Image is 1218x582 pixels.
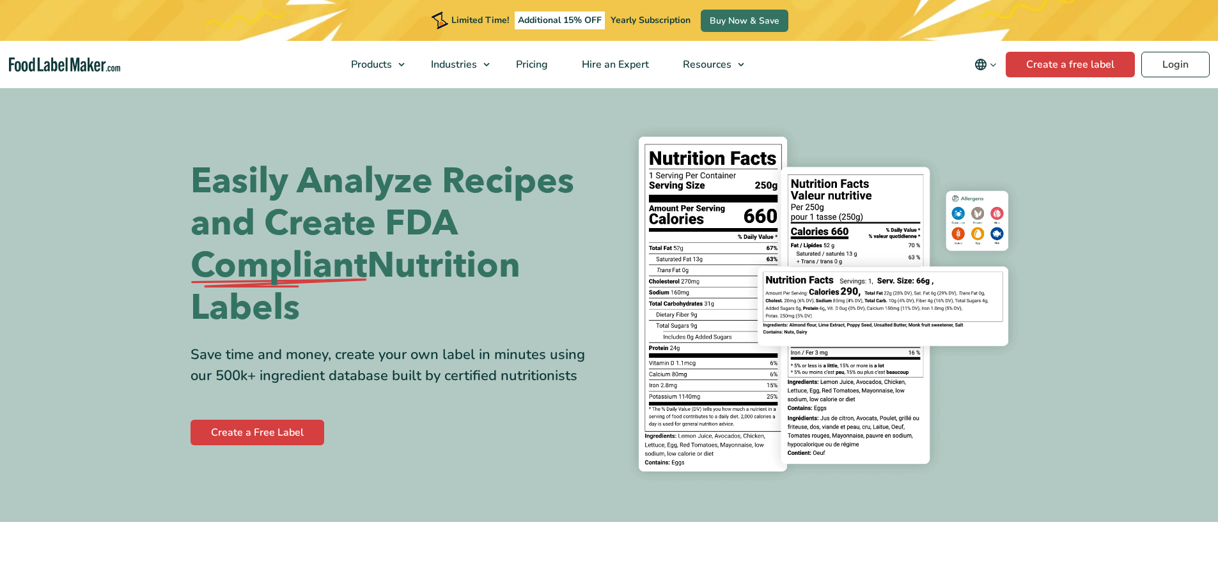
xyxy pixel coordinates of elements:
[512,57,549,72] span: Pricing
[9,57,120,72] a: Food Label Maker homepage
[679,57,733,72] span: Resources
[701,10,788,32] a: Buy Now & Save
[191,160,600,329] h1: Easily Analyze Recipes and Create FDA Nutrition Labels
[578,57,650,72] span: Hire an Expert
[611,14,691,26] span: Yearly Subscription
[191,420,324,445] a: Create a Free Label
[1006,52,1135,77] a: Create a free label
[334,41,411,88] a: Products
[1141,52,1210,77] a: Login
[666,41,751,88] a: Resources
[191,344,600,387] div: Save time and money, create your own label in minutes using our 500k+ ingredient database built b...
[515,11,605,29] span: Additional 15% OFF
[414,41,496,88] a: Industries
[451,14,509,26] span: Limited Time!
[191,245,367,287] span: Compliant
[347,57,393,72] span: Products
[565,41,663,88] a: Hire an Expert
[427,57,478,72] span: Industries
[965,52,1006,77] button: Change language
[499,41,562,88] a: Pricing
